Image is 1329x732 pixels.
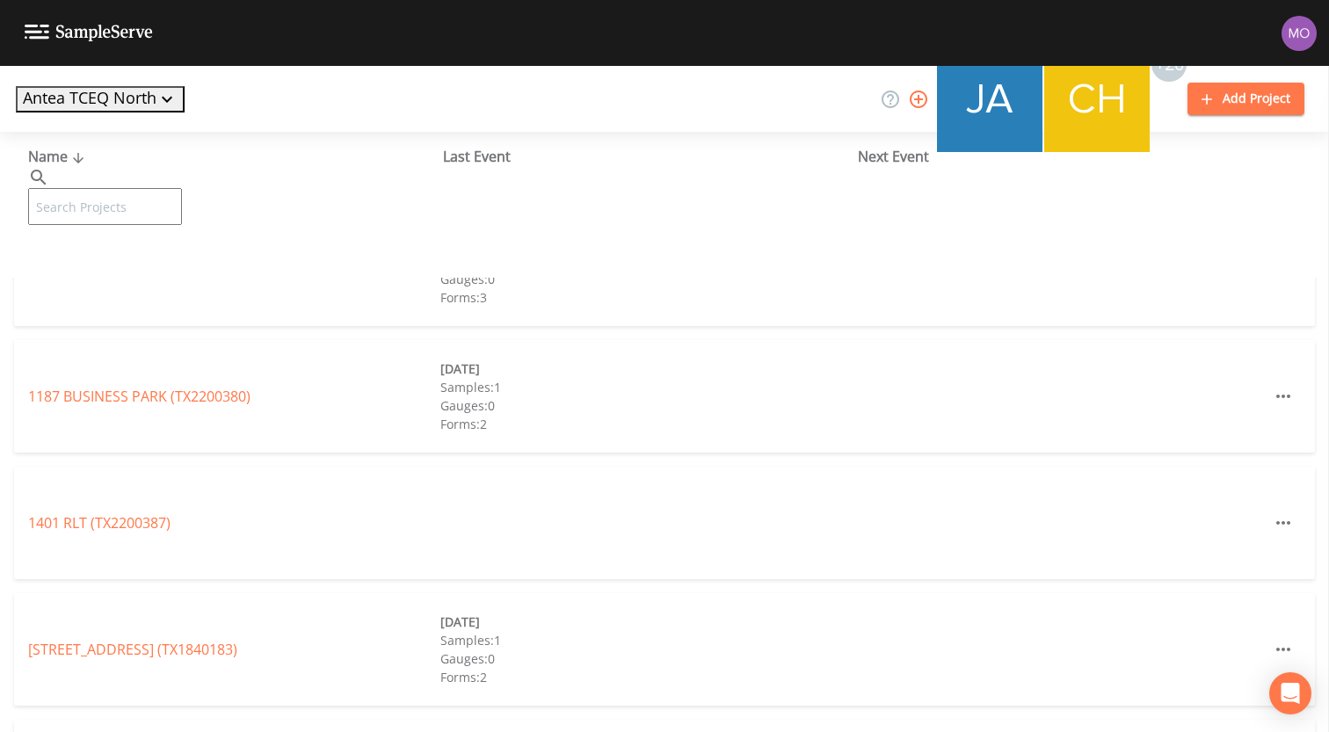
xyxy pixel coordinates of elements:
[1043,47,1151,152] div: Charles Medina
[440,631,853,649] div: Samples: 1
[440,359,853,378] div: [DATE]
[440,668,853,686] div: Forms: 2
[1187,83,1304,115] button: Add Project
[440,649,853,668] div: Gauges: 0
[858,146,1273,167] div: Next Event
[440,415,853,433] div: Forms: 2
[28,387,251,406] a: 1187 BUSINESS PARK (TX2200380)
[28,640,237,659] a: [STREET_ADDRESS] (TX1840183)
[28,513,171,533] a: 1401 RLT (TX2200387)
[937,47,1042,152] img: 2e773653e59f91cc345d443c311a9659
[440,288,853,307] div: Forms: 3
[440,378,853,396] div: Samples: 1
[440,612,853,631] div: [DATE]
[16,86,185,112] button: Antea TCEQ North
[1044,47,1150,152] img: c74b8b8b1c7a9d34f67c5e0ca157ed15
[443,146,858,167] div: Last Event
[936,47,1043,152] div: James Whitmire
[28,188,182,225] input: Search Projects
[28,147,89,166] span: Name
[25,25,153,41] img: logo
[440,270,853,288] div: Gauges: 0
[1269,672,1311,714] div: Open Intercom Messenger
[1282,16,1317,51] img: 4e251478aba98ce068fb7eae8f78b90c
[440,396,853,415] div: Gauges: 0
